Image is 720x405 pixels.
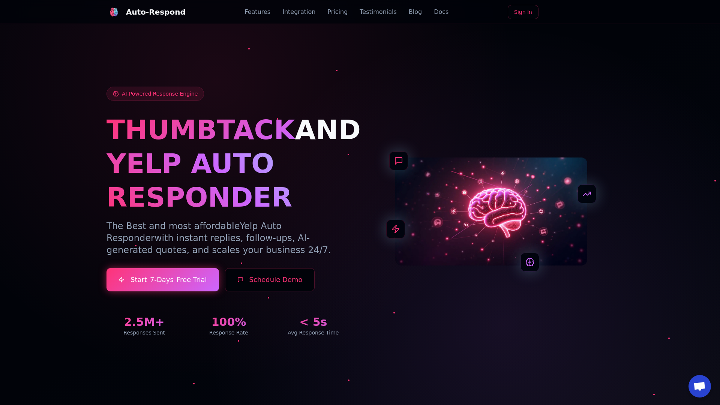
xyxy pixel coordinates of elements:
div: Open chat [688,375,711,397]
div: 2.5M+ [106,315,182,329]
img: Auto-Respond Logo [109,7,119,17]
div: Response Rate [191,329,266,336]
a: Start7-DaysFree Trial [106,268,219,291]
a: Testimonials [360,7,397,16]
a: Pricing [327,7,348,16]
span: AND [295,114,361,145]
a: Features [244,7,270,16]
div: 100% [191,315,266,329]
span: 7-Days [150,274,174,285]
a: Blog [409,7,422,16]
div: Responses Sent [106,329,182,336]
iframe: Sign in with Google Button [541,4,617,21]
p: The Best and most affordable with instant replies, follow-ups, AI-generated quotes, and scales yo... [106,220,351,256]
h1: YELP AUTO RESPONDER [106,147,351,214]
a: Docs [434,7,448,16]
a: Auto-Respond LogoAuto-Respond [106,4,186,19]
span: THUMBTACK [106,114,295,145]
a: Sign In [508,5,538,19]
span: Yelp Auto Responder [106,221,282,243]
span: AI-Powered Response Engine [122,90,198,97]
div: Auto-Respond [126,7,186,17]
button: Schedule Demo [225,268,315,291]
img: AI Neural Network Brain [395,157,587,265]
a: Integration [282,7,315,16]
div: Avg Response Time [276,329,351,336]
div: < 5s [276,315,351,329]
